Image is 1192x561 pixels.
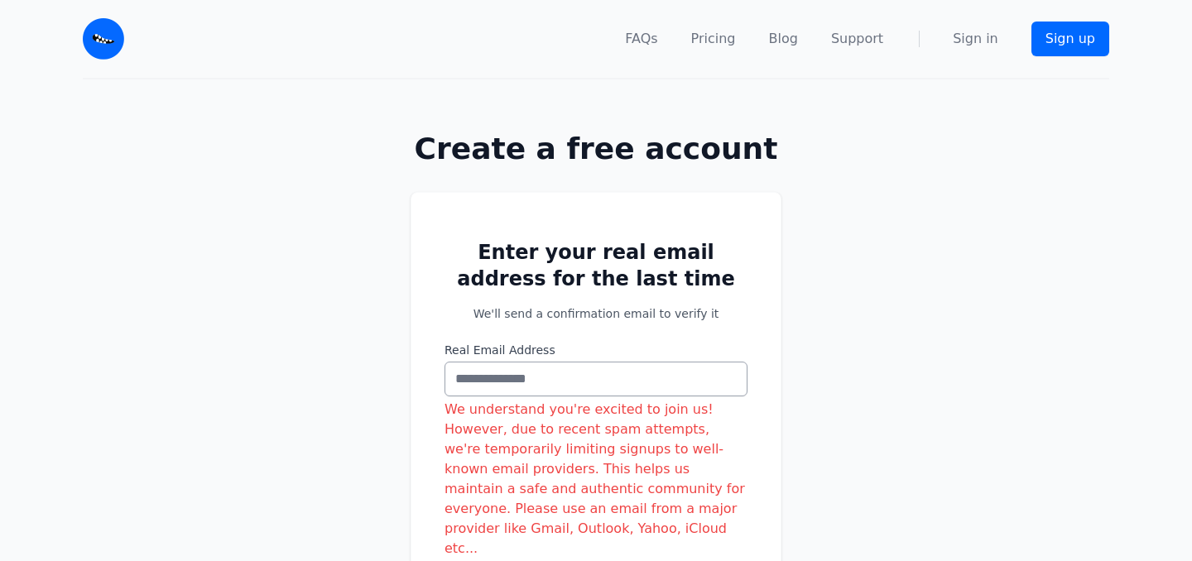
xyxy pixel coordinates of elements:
label: Real Email Address [445,342,747,358]
div: We understand you're excited to join us! However, due to recent spam attempts, we're temporarily ... [445,400,747,559]
a: Blog [769,29,798,49]
img: Email Monster [83,18,124,60]
a: Pricing [691,29,736,49]
p: We'll send a confirmation email to verify it [445,305,747,322]
h1: Create a free account [358,132,834,165]
a: Support [831,29,883,49]
h2: Enter your real email address for the last time [445,239,747,292]
a: Sign in [953,29,998,49]
a: FAQs [625,29,657,49]
a: Sign up [1031,22,1109,56]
